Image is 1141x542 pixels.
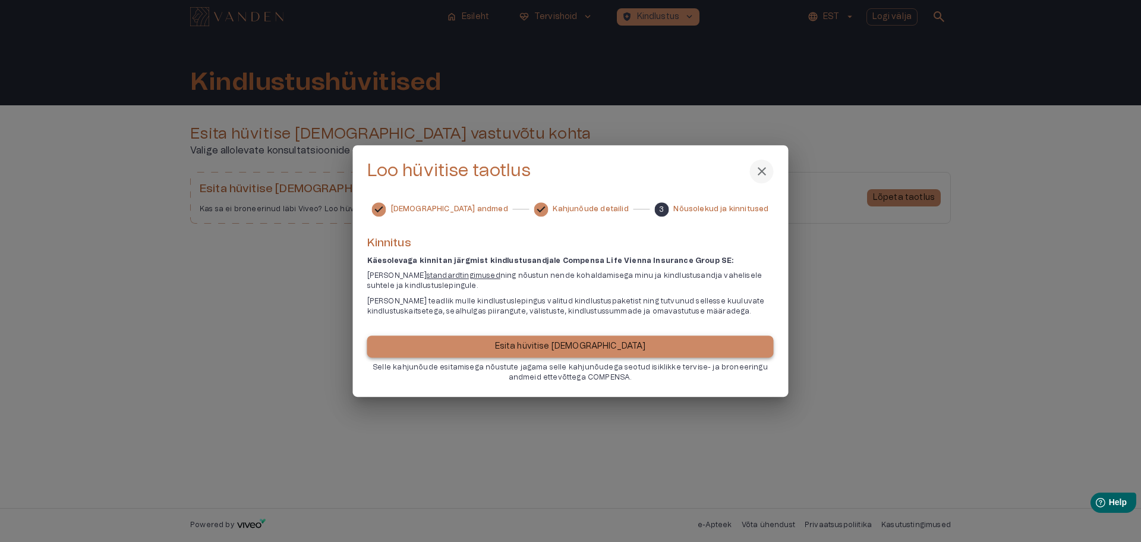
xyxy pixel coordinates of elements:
[391,204,508,214] span: [DEMOGRAPHIC_DATA] andmed
[427,272,500,279] a: standardtingimused
[367,296,774,317] p: [PERSON_NAME] teadlik mulle kindlustuslepingus valitud kindlustuspaketist ning tutvunud sellesse ...
[755,164,769,178] span: close
[1048,488,1141,521] iframe: Help widget launcher
[673,204,768,214] span: Nõusolekud ja kinnitused
[553,204,628,214] span: Kahjunõude detailid
[495,340,646,353] p: Esita hüvitise [DEMOGRAPHIC_DATA]
[750,159,774,183] button: sulge menüü
[367,362,774,383] p: Selle kahjunõude esitamisega nõustute jagama selle kahjunõudega seotud isiklikke tervise- ja bron...
[659,206,664,213] text: 3
[367,256,774,266] p: Käesolevaga kinnitan järgmist kindlustusandjale Compensa Life Vienna Insurance Group SE:
[367,236,774,252] h6: Kinnitus
[367,271,774,291] div: [PERSON_NAME] ning nõustun nende kohaldamisega minu ja kindlustusandja vahelisele suhtele ja kind...
[367,336,774,358] button: Esita hüvitise [DEMOGRAPHIC_DATA]
[367,161,531,181] h3: Loo hüvitise taotlus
